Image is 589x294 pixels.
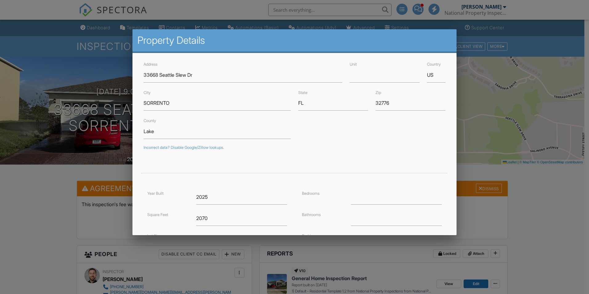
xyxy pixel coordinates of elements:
[427,62,441,67] label: Country
[144,118,156,123] label: County
[137,34,452,47] h2: Property Details
[376,90,381,95] label: Zip
[144,145,445,150] div: Incorrect data? Disable Google/Zillow lookups.
[298,90,307,95] label: State
[302,212,321,217] label: Bathrooms
[302,234,315,238] label: Parking
[144,62,157,67] label: Address
[302,191,319,196] label: Bedrooms
[144,90,151,95] label: City
[350,62,357,67] label: Unit
[147,191,164,196] label: Year Built
[147,234,161,238] label: Lot Size
[147,212,168,217] label: Square Feet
